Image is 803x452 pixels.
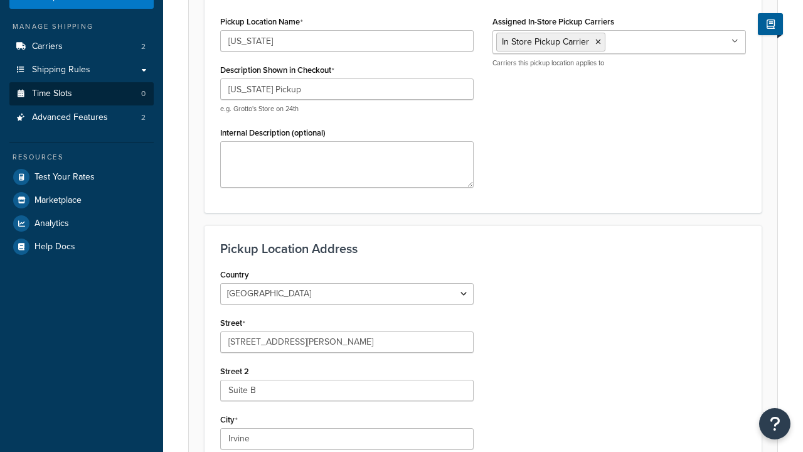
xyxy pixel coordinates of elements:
[9,35,154,58] a: Carriers2
[759,408,790,439] button: Open Resource Center
[220,104,474,114] p: e.g. Grotto's Store on 24th
[32,65,90,75] span: Shipping Rules
[220,17,303,27] label: Pickup Location Name
[492,58,746,68] p: Carriers this pickup location applies to
[141,41,146,52] span: 2
[9,166,154,188] a: Test Your Rates
[9,212,154,235] a: Analytics
[9,106,154,129] li: Advanced Features
[9,82,154,105] li: Time Slots
[220,65,334,75] label: Description Shown in Checkout
[141,89,146,99] span: 0
[35,172,95,183] span: Test Your Rates
[220,128,326,137] label: Internal Description (optional)
[9,21,154,32] div: Manage Shipping
[32,89,72,99] span: Time Slots
[9,58,154,82] a: Shipping Rules
[220,318,245,328] label: Street
[32,112,108,123] span: Advanced Features
[220,242,746,256] h3: Pickup Location Address
[220,415,238,425] label: City
[9,82,154,105] a: Time Slots0
[35,242,75,252] span: Help Docs
[9,106,154,129] a: Advanced Features2
[35,218,69,229] span: Analytics
[758,13,783,35] button: Show Help Docs
[9,35,154,58] li: Carriers
[9,235,154,258] a: Help Docs
[492,17,614,26] label: Assigned In-Store Pickup Carriers
[9,189,154,212] a: Marketplace
[220,270,249,279] label: Country
[35,195,82,206] span: Marketplace
[220,367,249,376] label: Street 2
[9,152,154,163] div: Resources
[141,112,146,123] span: 2
[32,41,63,52] span: Carriers
[502,35,589,48] span: In Store Pickup Carrier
